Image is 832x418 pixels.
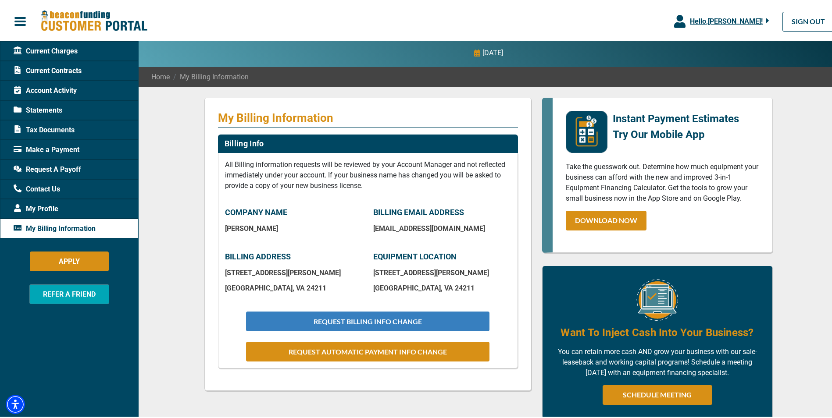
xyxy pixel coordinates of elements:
a: SCHEDULE MEETING [603,383,712,403]
p: [PERSON_NAME] [225,223,363,231]
button: REQUEST AUTOMATIC PAYMENT INFO CHANGE [246,340,489,360]
p: BILLING ADDRESS [225,250,363,260]
p: You can retain more cash AND grow your business with our sale-leaseback and working capital progr... [556,345,759,376]
span: Make a Payment [14,143,79,153]
div: Accessibility Menu [6,393,25,412]
p: My Billing Information [218,109,518,123]
button: APPLY [30,250,109,269]
p: EQUIPMENT LOCATION [373,250,511,260]
span: Statements [14,103,62,114]
p: [STREET_ADDRESS][PERSON_NAME] [373,267,511,275]
span: Contact Us [14,182,60,193]
p: [DATE] [482,46,503,57]
p: All Billing information requests will be reviewed by your Account Manager and not reflected immed... [225,158,511,189]
img: Beacon Funding Customer Portal Logo [40,8,147,31]
h4: Want To Inject Cash Into Your Business? [561,323,753,338]
a: Home [151,70,170,81]
p: BILLING EMAIL ADDRESS [373,206,511,216]
p: [EMAIL_ADDRESS][DOMAIN_NAME] [373,223,511,231]
span: My Profile [14,202,58,213]
p: [STREET_ADDRESS][PERSON_NAME] [225,267,363,275]
p: Take the guesswork out. Determine how much equipment your business can afford with the new and im... [566,160,759,202]
span: Account Activity [14,84,77,94]
p: Instant Payment Estimates [613,109,739,125]
a: DOWNLOAD NOW [566,209,646,229]
button: REFER A FRIEND [29,283,109,302]
img: Equipment Financing Online Image [636,277,678,319]
span: Tax Documents [14,123,75,134]
p: COMPANY NAME [225,206,363,216]
p: [GEOGRAPHIC_DATA] , VA 24211 [225,282,363,290]
span: Request A Payoff [14,163,81,173]
span: Hello, [PERSON_NAME] ! [690,15,763,24]
h2: Billing Info [225,137,264,147]
img: mobile-app-logo.png [566,109,607,151]
span: My Billing Information [170,70,249,81]
p: Try Our Mobile App [613,125,739,141]
span: My Billing Information [14,222,96,232]
span: Current Contracts [14,64,82,74]
span: Current Charges [14,44,78,55]
p: [GEOGRAPHIC_DATA] , VA 24211 [373,282,511,290]
button: REQUEST BILLING INFO CHANGE [246,310,489,329]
